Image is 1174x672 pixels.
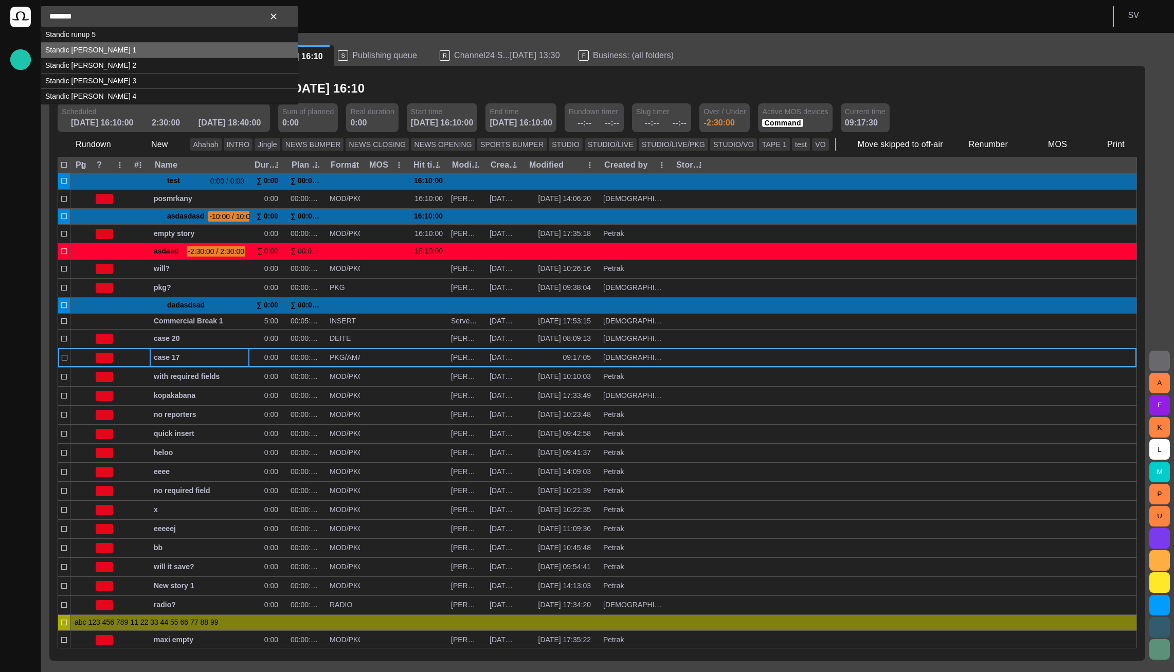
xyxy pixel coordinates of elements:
div: Stanislav Vedra (svedra) [451,353,481,362]
div: 00:00:00:00 [291,562,321,572]
div: MOD/PKG [330,448,360,458]
button: TAPE 1 [759,138,790,151]
div: 04/08 17:48:01 [490,283,520,293]
div: MOD/PKG [330,372,360,382]
div: 00:00:00:00 [291,505,321,515]
span: Octopus [14,360,27,373]
div: Petrak [603,524,628,534]
div: case 17 [154,349,245,367]
div: 0:00 [264,391,282,401]
button: STUDIO/LIVE [585,138,637,151]
div: DEITE [330,334,351,343]
div: 0:00 [264,264,282,274]
div: Karel Petrak (kpetrak) [451,600,481,610]
div: 0:00 [264,410,282,420]
span: Publishing queue [14,134,27,147]
button: Created column menu [508,158,522,172]
p: My OctopusX [14,258,27,268]
div: Vedra [603,194,667,204]
td: Standic runup 5 [41,27,298,42]
span: Editorial Admin [14,299,27,311]
div: RChannel24 S...[DATE] 13:30 [436,45,574,66]
div: 18/08 10:09:52 [490,486,520,496]
p: R [440,50,450,61]
div: Karel Petrak (kpetrak) [451,467,481,477]
div: 00:00:00:00 [291,353,321,362]
div: 16:10:00 [412,194,443,204]
span: no required field [154,486,245,496]
div: 18/08 10:26:16 [538,264,595,274]
div: MOD/PKG [330,581,360,591]
div: 18/08 09:54:31 [490,372,520,382]
div: no required field [154,482,245,500]
div: Petrak [603,486,628,496]
div: radio? [154,596,245,614]
span: eeee [154,467,245,477]
div: 00:00:00:00 [291,486,321,496]
button: L [1149,439,1170,460]
button: test [792,138,810,151]
button: New [133,135,186,154]
button: Story locations column menu [693,158,708,172]
div: with required fields [154,368,245,386]
div: Petrak [603,264,628,274]
p: Story folders [14,114,27,124]
span: Media [14,175,27,188]
div: dadasdsad [154,298,245,313]
span: dadasdsad [167,298,245,313]
span: Channel24 S...[DATE] 13:30 [454,50,560,61]
div: Stanislav Vedra (svedra) [451,283,481,293]
div: 0:00 [264,635,282,645]
div: 05/08 09:38:04 [538,283,595,293]
div: will it save? [154,558,245,576]
div: Vedra [603,391,667,401]
div: SPublishing queue [334,45,436,66]
div: AI Assistant [10,336,31,356]
span: asdasdasd [167,209,204,224]
span: bb [154,543,245,553]
div: Media-test with filter [10,212,31,233]
span: Commercial Break 1 [154,316,245,326]
div: 0:00 [264,353,282,362]
div: PKG [330,283,345,293]
div: 0:00 [264,448,282,458]
div: 16/07 17:53:15 [538,316,595,326]
button: Command [762,119,803,127]
span: empty story [154,229,245,239]
div: INSERT [330,316,356,326]
div: 00:00:00:00 [291,264,321,274]
p: Administration [14,196,27,206]
div: Karel Petrak (kpetrak) [451,194,481,204]
div: 04/08 17:47:20 [490,600,520,610]
div: 18/08 11:09:36 [538,524,595,534]
div: 0:00 [264,524,282,534]
button: STUDIO/VO [710,138,757,151]
div: Karel Petrak (kpetrak) [451,264,481,274]
div: heloo [154,444,245,462]
span: [URL][DOMAIN_NAME] [14,319,27,332]
div: Karel Petrak (kpetrak) [451,372,481,382]
button: MOS column menu [392,158,406,172]
div: New story 1 [154,577,245,595]
div: RADIO [330,600,352,610]
div: 18/08 10:45:48 [490,543,520,553]
div: ∑ 0:00 [257,246,282,256]
span: [PERSON_NAME]'s media (playout) [14,237,27,249]
button: MOS [1030,135,1085,154]
div: Petrak [603,229,628,239]
div: ∑ 00:00:00:00 [291,209,321,224]
div: 03/09 08:09:13 [538,334,595,343]
div: 00:00:00:00 [291,467,321,477]
div: case 20 [154,330,245,348]
p: F [579,50,589,61]
div: 09:17:05 [563,353,595,362]
span: Social Media [14,278,27,290]
div: 0:00 [264,334,282,343]
div: 00:00:00:00 [291,410,321,420]
div: 0:00 [264,562,282,572]
div: Vedra [603,283,667,293]
div: 00:00:00:00 [291,600,321,610]
button: Modified by column menu [469,158,483,172]
div: Petrak [603,505,628,515]
span: no reporters [154,410,245,420]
